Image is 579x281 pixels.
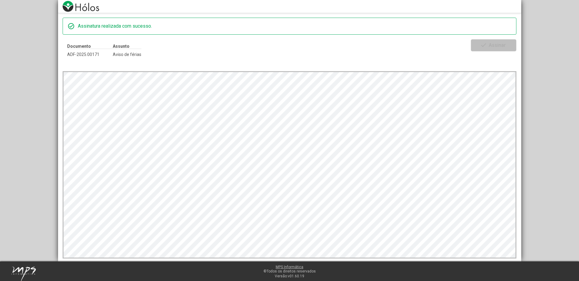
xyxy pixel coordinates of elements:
span: Versão:v01.60.19 [275,274,304,278]
p: Assunto [113,44,141,49]
button: Assinar [471,39,516,51]
p: Documento [67,44,113,49]
span: ©Todos os direitos reservados [264,269,316,273]
span: Assinar [489,42,506,48]
span: Aviso de férias [113,52,141,57]
mat-icon: check [480,42,487,49]
mat-icon: check_circle [67,23,75,30]
span: ADF-2025.00171 [67,52,113,57]
img: logo-holos.png [63,1,99,12]
div: Assinatura realizada com sucesso. [78,23,512,30]
a: MPS Informática [276,265,303,269]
